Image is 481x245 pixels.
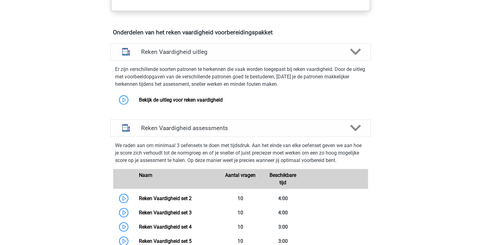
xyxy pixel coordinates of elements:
[115,142,366,164] p: We raden aan om minimaal 3 oefensets te doen met tijdsdruk. Aan het einde van elke oefenset geven...
[139,195,192,201] a: Reken Vaardigheid set 2
[118,120,134,136] img: reken vaardigheid assessments
[108,120,373,137] a: assessments Reken Vaardigheid assessments
[219,172,262,186] div: Aantal vragen
[115,66,366,88] p: Er zijn verschillende soorten patronen te herkennen die vaak worden toegepast bij reken vaardighe...
[262,172,304,186] div: Beschikbare tijd
[139,97,223,103] a: Bekijk de uitleg voor reken vaardigheid
[141,48,340,55] h4: Reken Vaardigheid uitleg
[139,210,192,216] a: Reken Vaardigheid set 3
[118,44,134,60] img: reken vaardigheid uitleg
[141,125,340,132] h4: Reken Vaardigheid assessments
[139,224,192,230] a: Reken Vaardigheid set 4
[139,238,192,244] a: Reken Vaardigheid set 5
[108,43,373,61] a: uitleg Reken Vaardigheid uitleg
[113,29,368,36] h4: Onderdelen van het reken vaardigheid voorbereidingspakket
[134,172,219,186] div: Naam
